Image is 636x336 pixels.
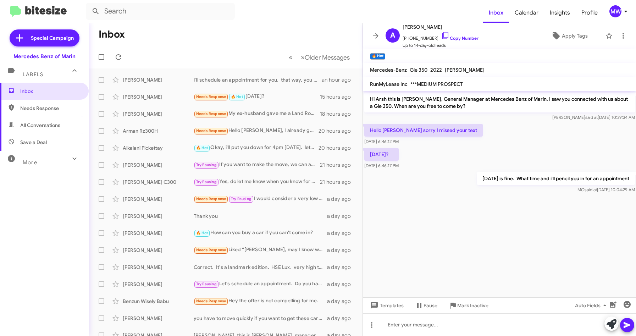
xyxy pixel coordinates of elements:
span: Needs Response [196,111,226,116]
button: Pause [409,299,443,312]
span: Older Messages [305,54,350,61]
div: Correct. It's a landmark edition. HSE Lux. very high trim package. [194,264,327,271]
span: [DATE] 6:46:12 PM [364,139,399,144]
div: [PERSON_NAME] [123,281,194,288]
div: 20 hours ago [319,144,357,152]
div: Alkalani Pickettay [123,144,194,152]
a: Inbox [483,2,509,23]
div: a day ago [327,264,357,271]
div: 21 hours ago [320,161,357,169]
span: MO [DATE] 10:04:29 AM [577,187,635,192]
div: [PERSON_NAME] C300 [123,178,194,186]
nav: Page navigation example [285,50,354,65]
button: MW [603,5,628,17]
span: 🔥 Hot [196,231,208,235]
div: i'll schedule an appointment for you. that way, you will have a designated associate to help you ... [194,76,322,83]
div: a day ago [327,315,357,322]
p: [DATE]? [364,148,399,161]
div: Benzun Wisely Babu [123,298,194,305]
span: Needs Response [196,299,226,303]
span: Needs Response [20,105,81,112]
span: 2022 [430,67,442,73]
div: 20 hours ago [319,127,357,134]
span: Try Pausing [231,197,251,201]
div: [PERSON_NAME] [123,93,194,100]
span: [PHONE_NUMBER] [403,31,479,42]
input: Search [86,3,235,20]
span: Templates [369,299,404,312]
span: More [23,159,37,166]
span: 🔥 Hot [196,145,208,150]
span: [DATE] 6:46:17 PM [364,163,399,168]
div: you have to move quickly if you want to get these cars. they are moving very fast. [194,315,327,322]
span: « [289,53,293,62]
a: Special Campaign [10,29,79,46]
span: » [301,53,305,62]
span: Up to 14-day-old leads [403,42,479,49]
div: Arman Rz300H [123,127,194,134]
span: Auto Fields [575,299,609,312]
span: said at [585,115,597,120]
span: [PERSON_NAME] [DATE] 10:39:34 AM [552,115,635,120]
div: a day ago [327,281,357,288]
div: [DATE]? [194,93,320,101]
span: [PERSON_NAME] [445,67,485,73]
div: [PERSON_NAME] [123,264,194,271]
div: How can you buy a car if you can't come in? [194,229,327,237]
div: an hour ago [322,76,356,83]
div: Liked “[PERSON_NAME], may I know what is holding you off now? We have wonderful options at the mo... [194,246,327,254]
button: Mark Inactive [443,299,494,312]
button: Next [297,50,354,65]
div: [PERSON_NAME] [123,315,194,322]
span: Try Pausing [196,180,217,184]
div: 21 hours ago [320,178,357,186]
div: If you want to make the move, we can appraise your car and take it in as a trade. We do that all ... [194,161,320,169]
span: Apply Tags [562,29,588,42]
span: Pause [424,299,437,312]
span: Needs Response [196,128,226,133]
div: [PERSON_NAME] [123,161,194,169]
div: I would consider a very low mileage S600 as well and prefer a color Combination other than BLACK ... [194,195,327,203]
button: Templates [363,299,409,312]
h1: Inbox [99,29,125,40]
div: MW [609,5,621,17]
span: Try Pausing [196,282,217,286]
button: Auto Fields [569,299,615,312]
span: ***MEDIUM PROSPECT [410,81,463,87]
div: Hey the offer is not compelling for me. [194,297,327,305]
p: Hello [PERSON_NAME] sorry I missed your text [364,124,483,137]
span: Inbox [20,88,81,95]
div: Thank you [194,213,327,220]
div: a day ago [327,195,357,203]
div: 18 hours ago [320,110,357,117]
span: Mercedes-Benz [370,67,407,73]
div: [PERSON_NAME] [123,230,194,237]
div: 15 hours ago [320,93,357,100]
a: Copy Number [441,35,479,41]
div: [PERSON_NAME] [123,195,194,203]
div: a day ago [327,247,357,254]
div: Let's schedule an appointment. Do you have any availability for this weekend? If not, what time [... [194,280,327,288]
span: RunMyLease Inc [370,81,408,87]
span: Gle 350 [410,67,427,73]
a: Calendar [509,2,544,23]
div: a day ago [327,213,357,220]
div: [PERSON_NAME] [123,110,194,117]
button: Previous [284,50,297,65]
span: Labels [23,71,43,78]
div: a day ago [327,298,357,305]
div: Mercedes Benz of Marin [13,53,76,60]
div: Okay, i'll put you down for 4pm [DATE]. let me know if that time needs to change. [194,144,319,152]
small: 🔥 Hot [370,53,385,60]
span: Special Campaign [31,34,74,42]
div: [PERSON_NAME] [123,76,194,83]
a: Profile [576,2,603,23]
div: [PERSON_NAME] [123,247,194,254]
span: [PERSON_NAME] [403,23,479,31]
a: Insights [544,2,576,23]
span: All Conversations [20,122,60,129]
button: Apply Tags [536,29,602,42]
